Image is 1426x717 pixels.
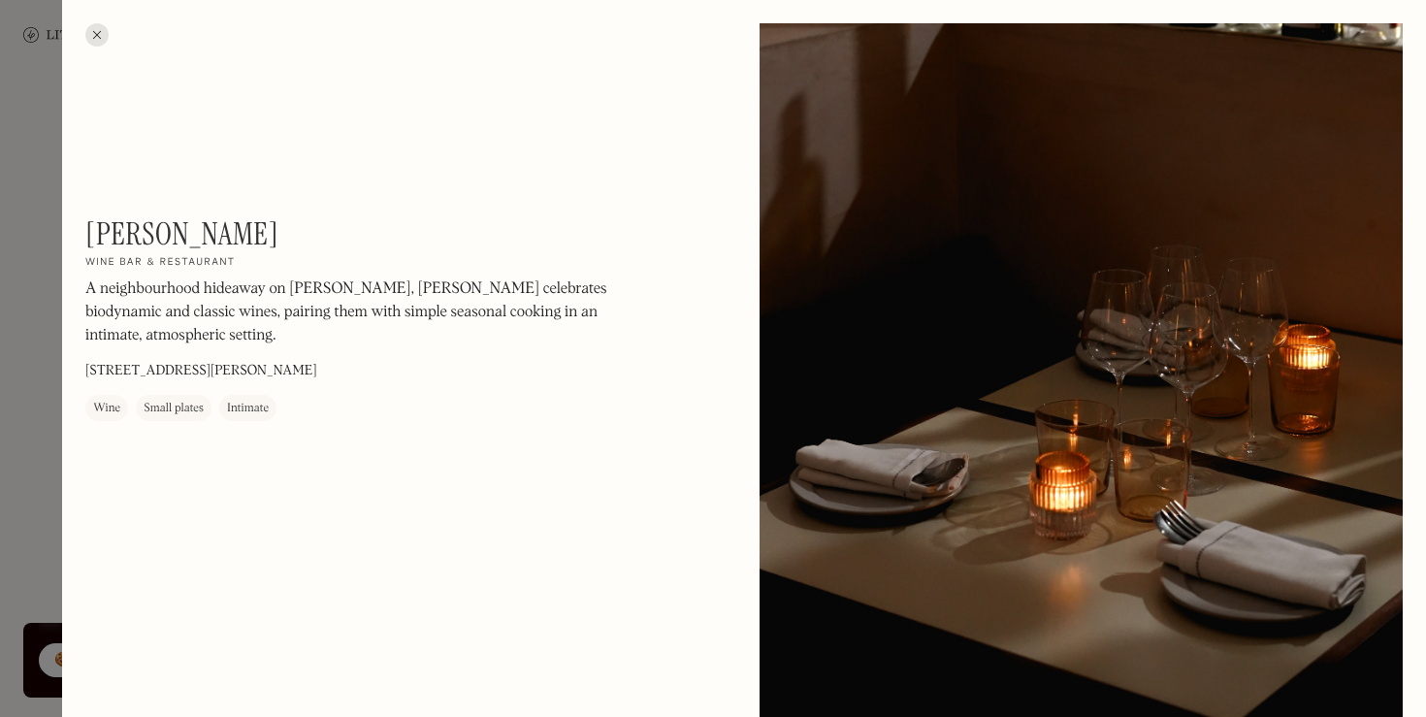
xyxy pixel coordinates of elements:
h1: [PERSON_NAME] [85,215,278,252]
h2: Wine bar & restaurant [85,256,236,270]
p: A neighbourhood hideaway on [PERSON_NAME], [PERSON_NAME] celebrates biodynamic and classic wines,... [85,277,609,347]
div: Small plates [144,399,204,418]
div: Intimate [227,399,269,418]
div: Wine [93,399,120,418]
p: [STREET_ADDRESS][PERSON_NAME] [85,361,317,381]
